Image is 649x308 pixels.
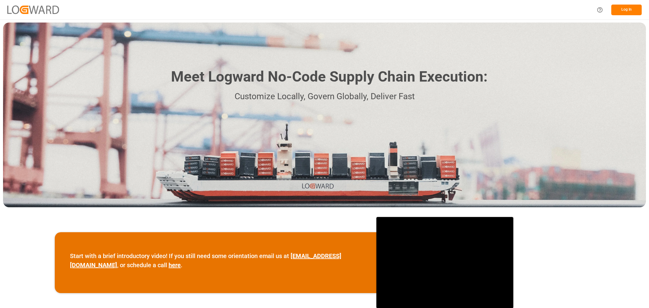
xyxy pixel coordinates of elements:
p: Customize Locally, Govern Globally, Deliver Fast [162,90,487,103]
button: Help Center [593,3,607,17]
a: here [169,261,181,269]
h1: Meet Logward No-Code Supply Chain Execution: [171,66,487,88]
img: Logward_new_orange.png [7,5,59,14]
button: Log In [611,5,642,15]
p: Start with a brief introductory video! If you still need some orientation email us at , or schedu... [70,251,361,270]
